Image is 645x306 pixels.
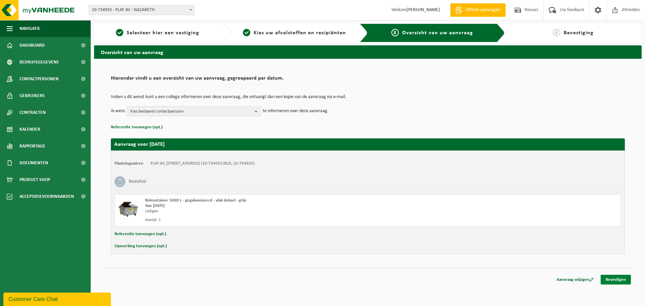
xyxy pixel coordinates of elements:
span: Product Shop [19,171,50,188]
button: Kies bestaand contactpersoon [127,106,261,116]
p: Ik wens [111,106,125,116]
span: Bevestiging [564,30,594,36]
h3: Restafval [129,176,146,187]
button: Referentie toevoegen (opt.) [111,123,163,132]
h2: Overzicht van uw aanvraag [94,45,642,58]
strong: [PERSON_NAME] [406,7,440,12]
span: 1 [116,29,123,36]
p: te informeren over deze aanvraag. [263,106,329,116]
span: Documenten [19,155,48,171]
strong: Aanvraag voor [DATE] [114,142,165,147]
span: Selecteer hier een vestiging [127,30,199,36]
span: Rolcontainer 5000 L - gegalvaniseerd - vlak deksel - grijs [145,198,246,203]
span: Kies bestaand contactpersoon [130,106,252,117]
a: Aanvraag wijzigen [552,275,599,285]
span: Acceptatievoorwaarden [19,188,74,205]
iframe: chat widget [3,291,112,306]
span: Navigatie [19,20,40,37]
span: Gebruikers [19,87,45,104]
span: Bedrijfsgegevens [19,54,59,71]
span: 4 [553,29,560,36]
a: Bevestigen [601,275,631,285]
span: Rapportage [19,138,45,155]
a: 1Selecteer hier een vestiging [97,29,218,37]
div: Aantal: 1 [145,217,395,223]
span: 3 [391,29,399,36]
a: Offerte aanvragen [450,3,506,17]
h2: Hieronder vindt u een overzicht van uw aanvraag, gegroepeerd per datum. [111,76,625,85]
span: Contactpersonen [19,71,58,87]
strong: Van [DATE] [145,204,165,208]
a: 2Kies uw afvalstoffen en recipiënten [234,29,355,37]
img: WB-5000-GAL-GY-01.png [118,198,138,218]
span: Offerte aanvragen [464,7,502,13]
span: Contracten [19,104,46,121]
button: Referentie toevoegen (opt.) [115,230,166,238]
td: PLAY AV, [STREET_ADDRESS] (10-734935/BUS, 10-734935) [150,161,255,166]
p: Indien u dit wenst kunt u een collega informeren over deze aanvraag, die ontvangt dan een kopie v... [111,95,625,99]
span: Dashboard [19,37,45,54]
span: Kalender [19,121,40,138]
strong: Plaatsingsadres: [115,161,144,166]
div: Ledigen [145,209,395,214]
span: 10-734935 - PLAY AV - NAZARETH [89,5,194,15]
button: Opmerking toevoegen (opt.) [115,242,167,251]
span: 10-734935 - PLAY AV - NAZARETH [89,5,195,15]
span: 2 [243,29,250,36]
span: Overzicht van uw aanvraag [402,30,473,36]
span: Kies uw afvalstoffen en recipiënten [254,30,346,36]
